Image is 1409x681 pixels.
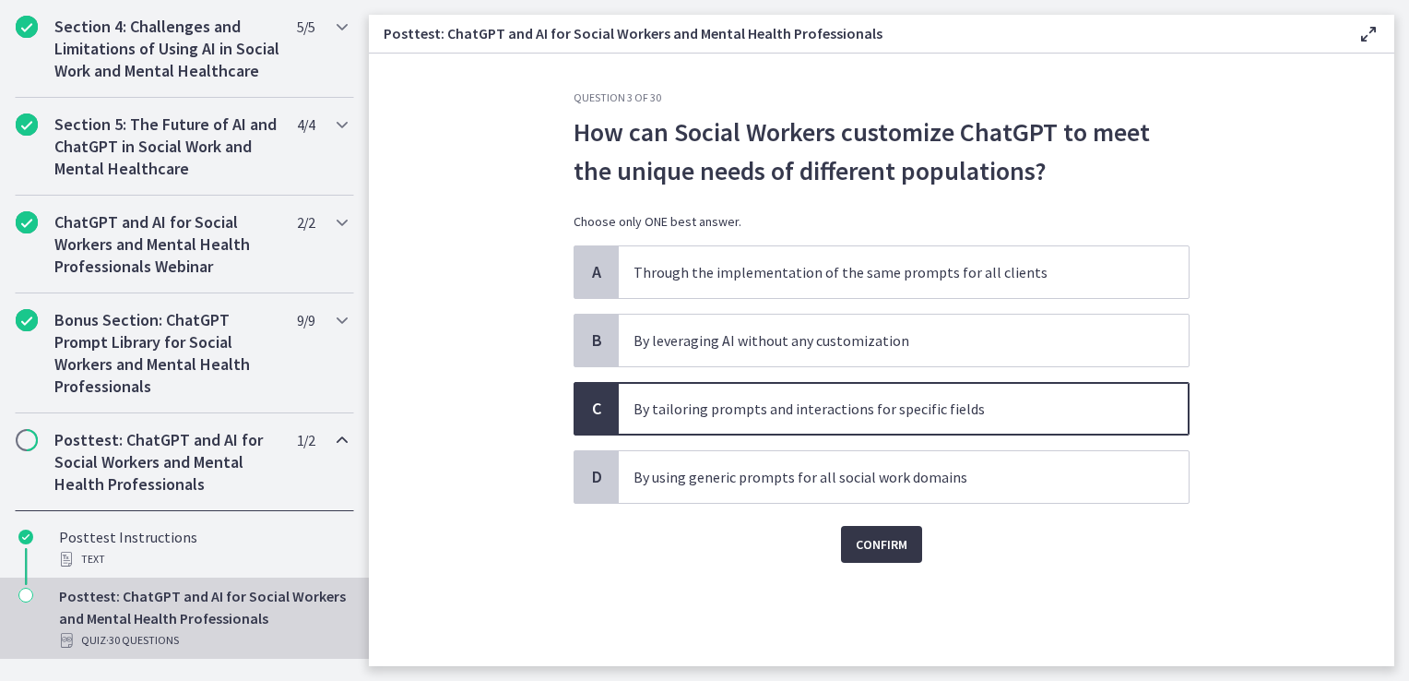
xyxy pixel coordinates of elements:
h2: ChatGPT and AI for Social Workers and Mental Health Professionals Webinar [54,211,279,278]
div: Text [59,548,347,570]
span: 2 / 2 [297,211,314,233]
h3: Question 3 of 30 [574,90,1190,105]
span: D [586,466,608,488]
div: Quiz [59,629,347,651]
p: Choose only ONE best answer. [574,212,1190,231]
h2: Section 4: Challenges and Limitations of Using AI in Social Work and Mental Healthcare [54,16,279,82]
span: 5 / 5 [297,16,314,38]
span: B [586,329,608,352]
div: Posttest: ChatGPT and AI for Social Workers and Mental Health Professionals [59,585,347,651]
span: A [586,261,608,283]
i: Completed [16,113,38,136]
span: C [586,398,608,420]
i: Completed [16,16,38,38]
span: 1 / 2 [297,429,314,451]
i: Completed [16,211,38,233]
h2: Bonus Section: ChatGPT Prompt Library for Social Workers and Mental Health Professionals [54,309,279,398]
p: How can Social Workers customize ChatGPT to meet the unique needs of different populations? [574,113,1190,190]
span: Confirm [856,533,907,556]
span: 9 / 9 [297,309,314,331]
i: Completed [18,530,33,544]
h2: Posttest: ChatGPT and AI for Social Workers and Mental Health Professionals [54,429,279,496]
p: By using generic prompts for all social work domains [633,466,1137,488]
div: Posttest Instructions [59,526,347,570]
button: Confirm [841,526,922,563]
p: By tailoring prompts and interactions for specific fields [633,398,1137,420]
span: 4 / 4 [297,113,314,136]
span: · 30 Questions [106,629,179,651]
i: Completed [16,309,38,331]
h3: Posttest: ChatGPT and AI for Social Workers and Mental Health Professionals [384,22,1328,44]
p: By leveraging AI without any customization [633,329,1137,352]
h2: Section 5: The Future of AI and ChatGPT in Social Work and Mental Healthcare [54,113,279,180]
p: Through the implementation of the same prompts for all clients [633,261,1137,283]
